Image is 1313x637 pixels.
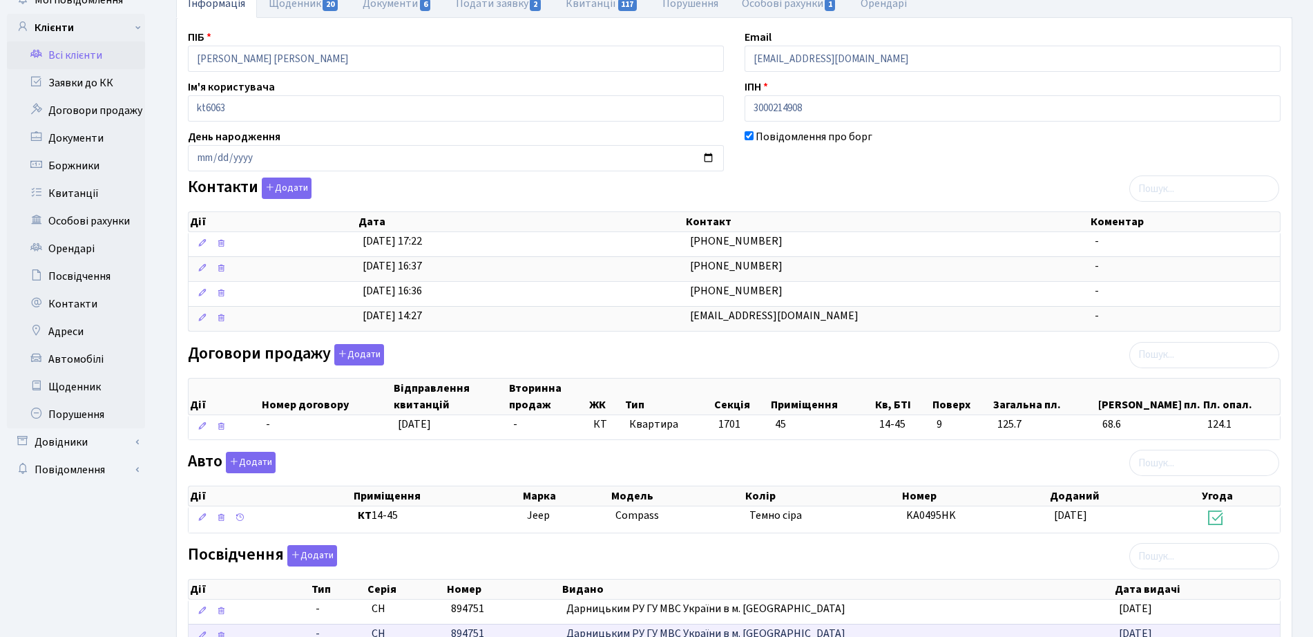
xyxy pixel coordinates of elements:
a: Довідники [7,428,145,456]
span: - [316,601,361,617]
span: Compass [615,508,659,523]
input: Пошук... [1129,450,1279,476]
th: Відправлення квитанцій [392,379,508,415]
span: [DATE] [1119,601,1152,616]
th: Загальна пл. [992,379,1097,415]
span: [PHONE_NUMBER] [690,234,783,249]
span: [DATE] [398,417,431,432]
th: Секція [713,379,769,415]
a: Всі клієнти [7,41,145,69]
th: Коментар [1089,212,1281,231]
span: [PHONE_NUMBER] [690,258,783,274]
span: 45 [775,417,786,432]
th: Приміщення [352,486,521,506]
span: [DATE] 16:37 [363,258,422,274]
th: Кв, БТІ [874,379,931,415]
label: ПІБ [188,29,211,46]
span: - [513,417,517,432]
button: Авто [226,452,276,473]
th: Дата [357,212,684,231]
th: Дії [189,580,310,599]
th: Номер [901,486,1048,506]
input: Пошук... [1129,175,1279,202]
th: Колір [744,486,901,506]
label: Авто [188,452,276,473]
span: Дарницьким РУ ГУ МВС України в м. [GEOGRAPHIC_DATA] [566,601,845,616]
th: Модель [610,486,744,506]
button: Контакти [262,178,312,199]
label: Контакти [188,178,312,199]
th: Контакт [684,212,1089,231]
span: KA0495HK [906,508,956,523]
th: Дії [189,486,352,506]
span: [DATE] [1054,508,1087,523]
span: - [1095,283,1099,298]
span: 14-45 [879,417,926,432]
span: - [266,417,270,432]
th: Вторинна продаж [508,379,588,415]
a: Додати [258,175,312,200]
a: Додати [331,341,384,365]
th: Угода [1200,486,1280,506]
a: Додати [222,450,276,474]
span: [PHONE_NUMBER] [690,283,783,298]
b: КТ [358,508,372,523]
span: 68.6 [1102,417,1196,432]
label: Ім'я користувача [188,79,275,95]
span: [EMAIL_ADDRESS][DOMAIN_NAME] [690,308,859,323]
span: - [1095,308,1099,323]
a: Боржники [7,152,145,180]
a: Автомобілі [7,345,145,373]
button: Договори продажу [334,344,384,365]
th: Тип [310,580,366,599]
span: - [1095,234,1099,249]
span: Квартира [629,417,707,432]
a: Особові рахунки [7,207,145,235]
th: Доданий [1048,486,1200,506]
a: Заявки до КК [7,69,145,97]
span: 124.1 [1207,417,1274,432]
a: Щоденник [7,373,145,401]
span: [DATE] 16:36 [363,283,422,298]
th: Серія [366,580,446,599]
label: Повідомлення про борг [756,129,872,145]
label: Посвідчення [188,545,337,567]
span: Темно сіра [749,508,802,523]
span: [DATE] 17:22 [363,234,422,249]
th: Дії [189,212,357,231]
span: [DATE] 14:27 [363,308,422,323]
th: Приміщення [769,379,874,415]
a: Договори продажу [7,97,145,124]
label: День народження [188,129,280,145]
a: Квитанції [7,180,145,207]
button: Посвідчення [287,545,337,567]
label: Email [745,29,771,46]
a: Посвідчення [7,263,145,290]
a: Додати [284,543,337,567]
span: 894751 [451,601,484,616]
span: 1701 [718,417,740,432]
th: [PERSON_NAME] пл. [1097,379,1202,415]
label: ІПН [745,79,768,95]
span: 9 [937,417,987,432]
th: Марка [521,486,610,506]
th: Дії [189,379,260,415]
span: СН [372,601,385,616]
input: Пошук... [1129,543,1279,569]
th: Номер [445,580,561,599]
a: Контакти [7,290,145,318]
th: Тип [624,379,712,415]
th: Номер договору [260,379,392,415]
th: Видано [561,580,1113,599]
input: Пошук... [1129,342,1279,368]
span: КТ [593,417,618,432]
th: Дата видачі [1113,580,1280,599]
th: Поверх [931,379,993,415]
a: Документи [7,124,145,152]
a: Повідомлення [7,456,145,484]
span: Jeep [527,508,550,523]
a: Порушення [7,401,145,428]
span: 125.7 [997,417,1091,432]
span: 14-45 [358,508,516,524]
a: Орендарі [7,235,145,263]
